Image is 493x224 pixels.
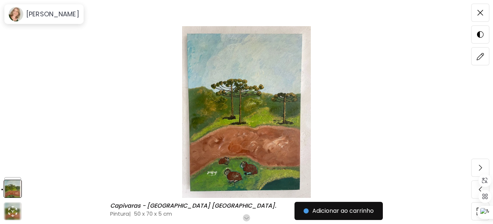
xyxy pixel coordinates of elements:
h4: Pintura | 50 x 70 x 5 cm [110,210,316,217]
h6: [PERSON_NAME] [26,10,79,19]
span: Adicionar ao carrinho [304,207,374,215]
button: Adicionar ao carrinho [294,202,383,220]
h6: Capivaras - [GEOGRAPHIC_DATA] [GEOGRAPHIC_DATA]. [110,202,278,209]
div: animation [7,205,19,217]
